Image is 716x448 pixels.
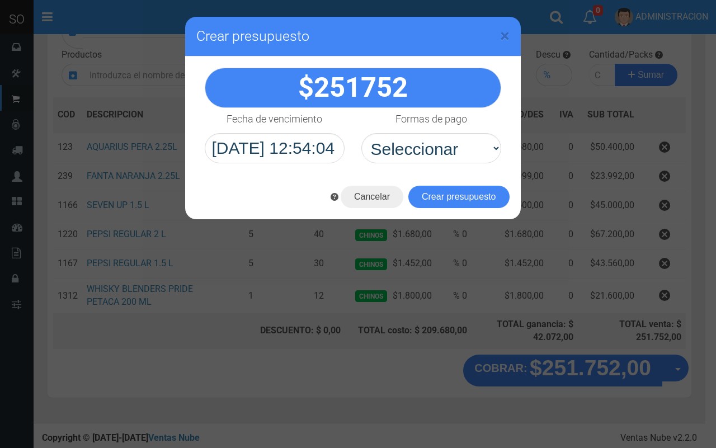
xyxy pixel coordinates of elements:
h4: Formas de pago [395,114,467,125]
button: Close [500,27,510,45]
h3: Crear presupuesto [196,28,510,45]
button: Cancelar [341,186,403,208]
button: Crear presupuesto [408,186,510,208]
strong: $ [298,72,408,103]
span: × [500,25,510,46]
h4: Fecha de vencimiento [227,114,322,125]
span: 251752 [314,72,408,103]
